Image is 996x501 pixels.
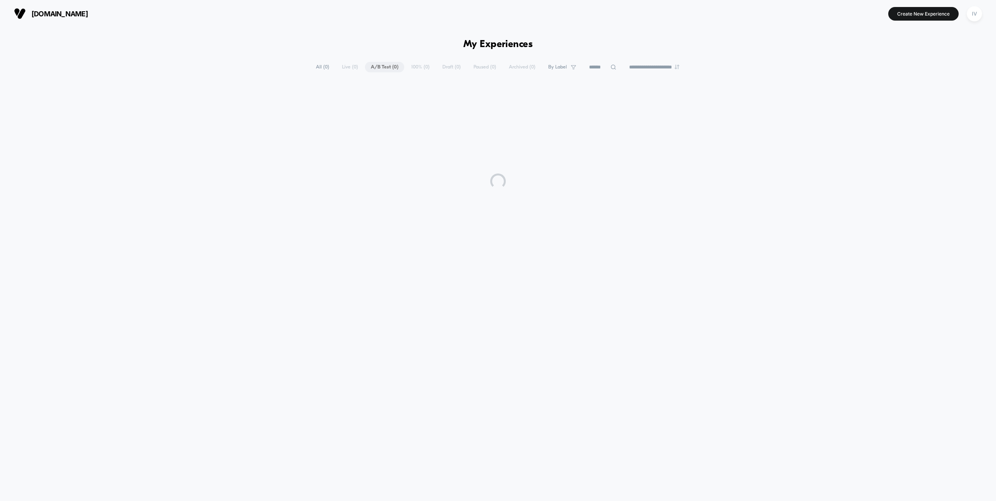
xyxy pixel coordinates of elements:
button: IV [964,6,984,22]
h1: My Experiences [463,39,533,50]
img: end [675,65,679,69]
span: All ( 0 ) [310,62,335,72]
button: Create New Experience [888,7,959,21]
button: [DOMAIN_NAME] [12,7,90,20]
img: Visually logo [14,8,26,19]
div: IV [967,6,982,21]
span: By Label [548,64,567,70]
span: [DOMAIN_NAME] [32,10,88,18]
